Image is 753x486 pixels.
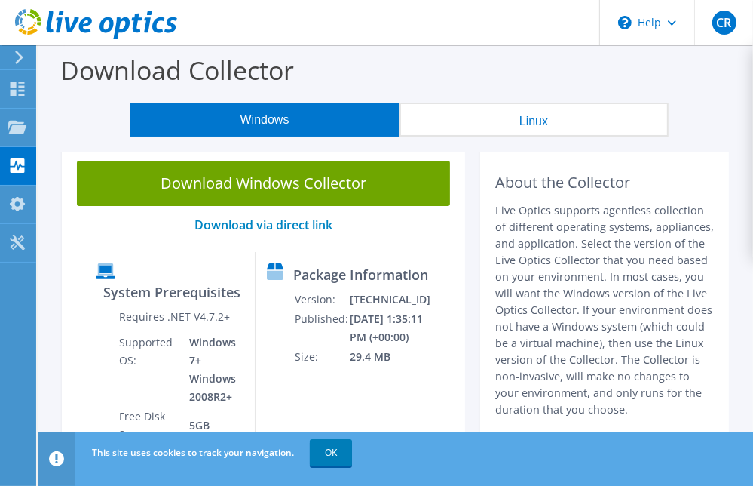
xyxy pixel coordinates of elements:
td: Supported OS: [118,333,178,407]
td: 5GB [178,407,243,444]
p: Live Optics supports agentless collection of different operating systems, appliances, and applica... [495,202,714,418]
label: System Prerequisites [103,285,240,300]
label: Requires .NET V4.7.2+ [119,309,230,325]
svg: \n [618,16,632,29]
td: [TECHNICAL_ID] [349,290,431,309]
td: Size: [294,347,349,367]
label: Download Collector [60,53,294,88]
h2: About the Collector [495,174,714,192]
td: Windows 7+ Windows 2008R2+ [178,333,243,407]
td: Published: [294,309,349,347]
a: Download via direct link [194,217,332,233]
td: [DATE] 1:35:11 PM (+00:00) [349,309,431,347]
a: OK [310,439,352,466]
a: Download Windows Collector [77,161,450,206]
td: Version: [294,290,349,309]
span: CR [712,11,736,35]
label: Package Information [293,267,428,282]
td: Free Disk Space: [118,407,178,444]
button: Linux [399,103,669,137]
td: 29.4 MB [349,347,431,367]
span: This site uses cookies to track your navigation. [92,446,294,459]
button: Windows [130,103,399,137]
